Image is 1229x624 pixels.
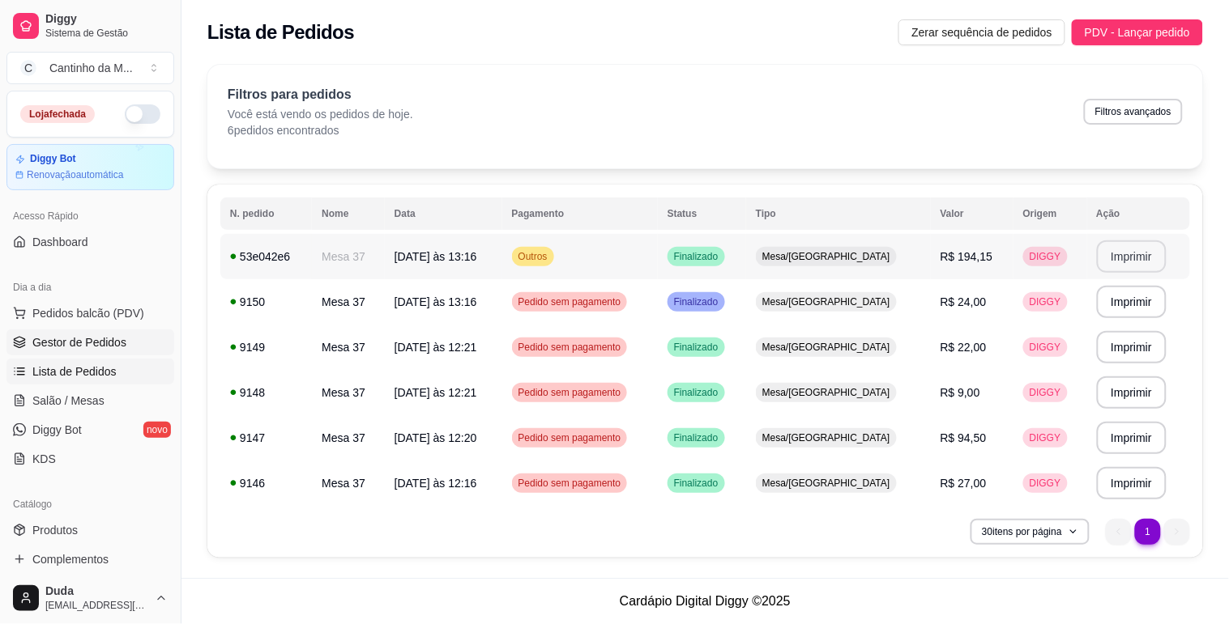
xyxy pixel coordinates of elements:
[6,388,174,414] a: Salão / Mesas
[1097,331,1167,363] button: Imprimir
[27,168,123,181] article: Renovação automática
[312,370,385,415] td: Mesa 37
[6,546,174,572] a: Complementos
[1097,422,1167,454] button: Imprimir
[759,341,894,354] span: Mesa/[GEOGRAPHIC_DATA]
[395,295,477,308] span: [DATE] às 13:16
[6,144,174,190] a: Diggy BotRenovaçãoautomática
[30,153,76,165] article: Diggy Bot
[32,393,105,409] span: Salão / Mesas
[6,491,174,517] div: Catálogo
[971,519,1090,545] button: 30itens por página
[1026,386,1065,399] span: DIGGY
[759,431,894,444] span: Mesa/[GEOGRAPHIC_DATA]
[515,341,625,354] span: Pedido sem pagamento
[671,295,722,308] span: Finalizado
[1026,477,1065,490] span: DIGGY
[32,551,109,567] span: Complementos
[385,197,502,230] th: Data
[32,522,78,538] span: Produtos
[228,106,413,122] p: Você está vendo os pedidos de hoje.
[515,386,625,399] span: Pedido sem pagamento
[1135,519,1161,545] li: pagination item 1 active
[941,295,987,308] span: R$ 24,00
[931,197,1013,230] th: Valor
[45,27,168,40] span: Sistema de Gestão
[941,431,987,444] span: R$ 94,50
[1026,295,1065,308] span: DIGGY
[20,105,95,123] div: Loja fechada
[32,363,117,380] span: Lista de Pedidos
[515,431,625,444] span: Pedido sem pagamento
[228,85,413,104] p: Filtros para pedidos
[312,461,385,506] td: Mesa 37
[502,197,658,230] th: Pagamento
[898,19,1065,45] button: Zerar sequência de pedidos
[20,60,36,76] span: C
[230,384,302,401] div: 9148
[1084,99,1183,125] button: Filtros avançados
[32,334,126,350] span: Gestor de Pedidos
[759,250,894,263] span: Mesa/[GEOGRAPHIC_DATA]
[49,60,133,76] div: Cantinho da M ...
[32,305,144,321] span: Pedidos balcão (PDV)
[671,431,722,444] span: Finalizado
[207,19,354,45] h2: Lista de Pedidos
[1072,19,1203,45] button: PDV - Lançar pedido
[1097,240,1167,273] button: Imprimir
[230,294,302,310] div: 9150
[6,446,174,472] a: KDS
[1098,511,1198,553] nav: pagination navigation
[759,386,894,399] span: Mesa/[GEOGRAPHIC_DATA]
[312,234,385,279] td: Mesa 37
[6,229,174,255] a: Dashboard
[230,248,302,265] div: 53e042e6
[125,104,160,124] button: Alterar Status
[312,325,385,370] td: Mesa 37
[746,197,931,230] th: Tipo
[6,329,174,355] a: Gestor de Pedidos
[6,52,174,84] button: Select a team
[312,415,385,461] td: Mesa 37
[6,6,174,45] a: DiggySistema de Gestão
[1097,467,1167,499] button: Imprimir
[1097,286,1167,318] button: Imprimir
[6,579,174,618] button: Duda[EMAIL_ADDRESS][DOMAIN_NAME]
[941,477,987,490] span: R$ 27,00
[395,477,477,490] span: [DATE] às 12:16
[45,599,148,612] span: [EMAIL_ADDRESS][DOMAIN_NAME]
[1026,341,1065,354] span: DIGGY
[230,430,302,446] div: 9147
[1013,197,1087,230] th: Origem
[941,250,993,263] span: R$ 194,15
[515,250,551,263] span: Outros
[6,274,174,300] div: Dia a dia
[941,341,987,354] span: R$ 22,00
[1087,197,1190,230] th: Ação
[759,477,894,490] span: Mesa/[GEOGRAPHIC_DATA]
[759,295,894,308] span: Mesa/[GEOGRAPHIC_DATA]
[45,12,168,27] span: Diggy
[312,279,385,325] td: Mesa 37
[6,203,174,229] div: Acesso Rápido
[32,451,56,467] span: KDS
[228,122,413,138] p: 6 pedidos encontrados
[32,234,88,250] span: Dashboard
[658,197,746,230] th: Status
[230,475,302,491] div: 9146
[671,386,722,399] span: Finalizado
[671,477,722,490] span: Finalizado
[230,339,302,355] div: 9149
[395,431,477,444] span: [DATE] às 12:20
[515,477,625,490] span: Pedido sem pagamento
[1026,431,1065,444] span: DIGGY
[395,341,477,354] span: [DATE] às 12:21
[395,386,477,399] span: [DATE] às 12:21
[941,386,980,399] span: R$ 9,00
[911,23,1052,41] span: Zerar sequência de pedidos
[1097,376,1167,409] button: Imprimir
[6,417,174,443] a: Diggy Botnovo
[1085,23,1190,41] span: PDV - Lançar pedido
[32,422,82,438] span: Diggy Bot
[1026,250,1065,263] span: DIGGY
